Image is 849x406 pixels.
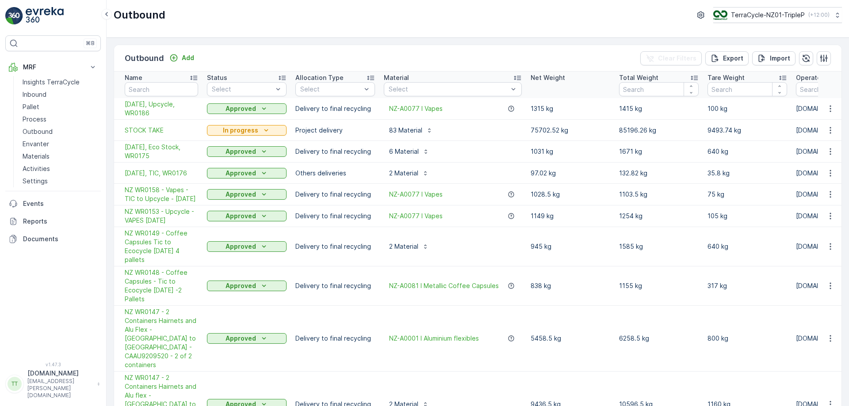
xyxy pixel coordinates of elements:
[707,334,787,343] p: 800 kg
[19,125,101,138] a: Outbound
[125,73,142,82] p: Name
[619,169,699,178] p: 132.82 kg
[207,333,287,344] button: Approved
[5,58,101,76] button: MRF
[619,147,699,156] p: 1671 kg
[23,140,49,148] p: Envanter
[707,73,745,82] p: Tare Weight
[125,52,164,65] p: Outbound
[389,85,508,94] p: Select
[619,334,699,343] p: 6258.5 kg
[207,168,287,178] button: Approved
[125,143,198,160] span: [DATE], Eco Stock, WR0175
[23,78,80,87] p: Insights TerraCycle
[295,73,344,82] p: Allocation Type
[291,227,379,266] td: Delivery to final recycling
[125,100,198,118] span: [DATE], Upcycle, WR0186
[226,242,256,251] p: Approved
[389,126,422,135] p: 83 Material
[23,217,97,226] p: Reports
[291,141,379,163] td: Delivery to final recycling
[770,54,790,63] p: Import
[19,88,101,101] a: Inbound
[707,242,787,251] p: 640 kg
[384,166,434,180] button: 2 Material
[291,306,379,372] td: Delivery to final recycling
[619,73,658,82] p: Total Weight
[125,229,198,264] span: NZ WR0149 - Coffee Capsules Tic to Ecocycle [DATE] 4 pallets
[5,195,101,212] a: Events
[19,163,101,175] a: Activities
[531,334,610,343] p: 5458.5 kg
[384,239,434,254] button: 2 Material
[640,51,702,65] button: Clear Filters
[291,266,379,306] td: Delivery to final recycling
[114,8,165,22] p: Outbound
[23,115,46,124] p: Process
[389,190,443,199] a: NZ-A0077 I Vapes
[384,144,435,159] button: 6 Material
[531,73,565,82] p: Net Weight
[23,235,97,243] p: Documents
[125,169,198,178] a: 13/05/2025, TIC, WR0176
[384,123,438,137] button: 83 Material
[19,113,101,125] a: Process
[226,212,256,220] p: Approved
[226,169,256,178] p: Approved
[731,11,805,19] p: TerraCycle-NZ01-TripleP
[707,82,787,96] input: Search
[125,82,198,96] input: Search
[207,73,227,82] p: Status
[207,241,287,252] button: Approved
[389,104,443,113] a: NZ-A0077 I Vapes
[707,190,787,199] p: 75 kg
[531,126,610,135] p: 75702.52 kg
[23,177,48,186] p: Settings
[8,377,22,391] div: TT
[619,212,699,220] p: 1254 kg
[796,73,823,82] p: Operator
[291,205,379,227] td: Delivery to final recycling
[223,126,258,135] p: In progress
[19,138,101,150] a: Envanter
[389,281,499,290] a: NZ-A0081 I Metallic Coffee Capsules
[713,10,727,20] img: TC_7kpGtVS.png
[619,82,699,96] input: Search
[212,85,273,94] p: Select
[226,147,256,156] p: Approved
[619,242,699,251] p: 1585 kg
[531,169,610,178] p: 97.02 kg
[531,190,610,199] p: 1028.5 kg
[531,281,610,290] p: 838 kg
[291,163,379,184] td: Others deliveries
[125,143,198,160] a: 30/05/2025, Eco Stock, WR0175
[125,207,198,225] a: NZ WR0153 - Upcycle - VAPES 29-04-2025
[27,378,93,399] p: [EMAIL_ADDRESS][PERSON_NAME][DOMAIN_NAME]
[23,152,50,161] p: Materials
[389,212,443,220] a: NZ-A0077 I Vapes
[19,76,101,88] a: Insights TerraCycle
[19,175,101,187] a: Settings
[707,104,787,113] p: 100 kg
[125,307,198,369] span: NZ WR0147 - 2 Containers Hairnets and Alu Flex - [GEOGRAPHIC_DATA] to [GEOGRAPHIC_DATA] - CAAU920...
[207,103,287,114] button: Approved
[125,186,198,203] span: NZ WR0158 - Vapes - TIC to Upcycle - [DATE]
[125,268,198,304] a: NZ WR0148 - Coffee Capsules - Tic to Ecocycle 4.4.2025 -2 Pallets
[531,104,610,113] p: 1315 kg
[26,7,64,25] img: logo_light-DOdMpM7g.png
[707,169,787,178] p: 35.8 kg
[226,334,256,343] p: Approved
[207,189,287,200] button: Approved
[389,334,479,343] a: NZ-A0001 I Aluminium flexibles
[619,190,699,199] p: 1103.5 kg
[27,369,93,378] p: [DOMAIN_NAME]
[207,211,287,221] button: Approved
[5,362,101,367] span: v 1.47.3
[23,102,39,111] p: Pallet
[125,186,198,203] a: NZ WR0158 - Vapes - TIC to Upcycle - 9 5 2025
[5,369,101,399] button: TT[DOMAIN_NAME][EMAIL_ADDRESS][PERSON_NAME][DOMAIN_NAME]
